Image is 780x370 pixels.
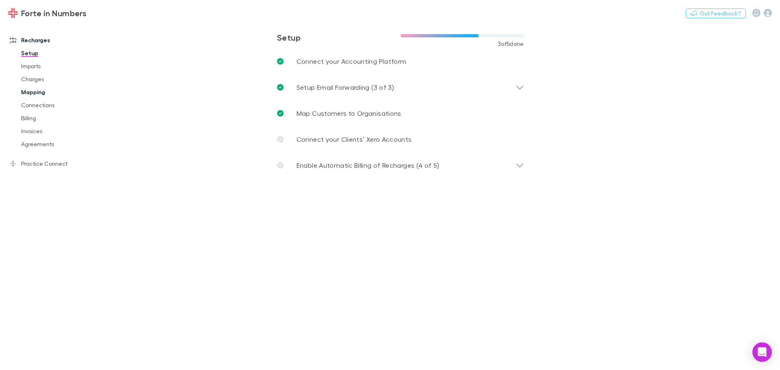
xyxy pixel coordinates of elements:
[13,47,110,60] a: Setup
[271,100,531,126] a: Map Customers to Organisations
[271,126,531,152] a: Connect your Clients’ Xero Accounts
[13,73,110,86] a: Charges
[297,82,394,92] p: Setup Email Forwarding (3 of 3)
[3,3,91,23] a: Forte in Numbers
[13,112,110,125] a: Billing
[297,108,401,118] p: Map Customers to Organisations
[271,48,531,74] a: Connect your Accounting Platform
[752,342,772,362] div: Open Intercom Messenger
[13,99,110,112] a: Connections
[686,9,746,18] button: Got Feedback?
[271,74,531,100] div: Setup Email Forwarding (3 of 3)
[297,134,412,144] p: Connect your Clients’ Xero Accounts
[8,8,18,18] img: Forte in Numbers's Logo
[13,138,110,151] a: Agreements
[13,125,110,138] a: Invoices
[2,157,110,170] a: Practice Connect
[21,8,87,18] h3: Forte in Numbers
[277,32,401,42] h3: Setup
[271,152,531,178] div: Enable Automatic Billing of Recharges (4 of 5)
[498,41,524,47] span: 3 of 5 done
[2,34,110,47] a: Recharges
[297,56,407,66] p: Connect your Accounting Platform
[13,60,110,73] a: Imports
[297,160,440,170] p: Enable Automatic Billing of Recharges (4 of 5)
[13,86,110,99] a: Mapping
